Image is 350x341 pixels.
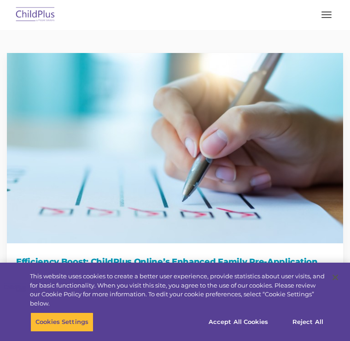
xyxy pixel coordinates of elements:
img: ChildPlus by Procare Solutions [14,4,57,26]
div: This website uses cookies to create a better user experience, provide statistics about user visit... [30,272,325,308]
h1: Efficiency Boost: ChildPlus Online’s Enhanced Family Pre-Application [16,255,334,269]
button: Close [325,267,345,288]
button: Reject All [279,312,337,332]
button: Cookies Settings [30,312,93,332]
button: Accept All Cookies [204,312,273,332]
